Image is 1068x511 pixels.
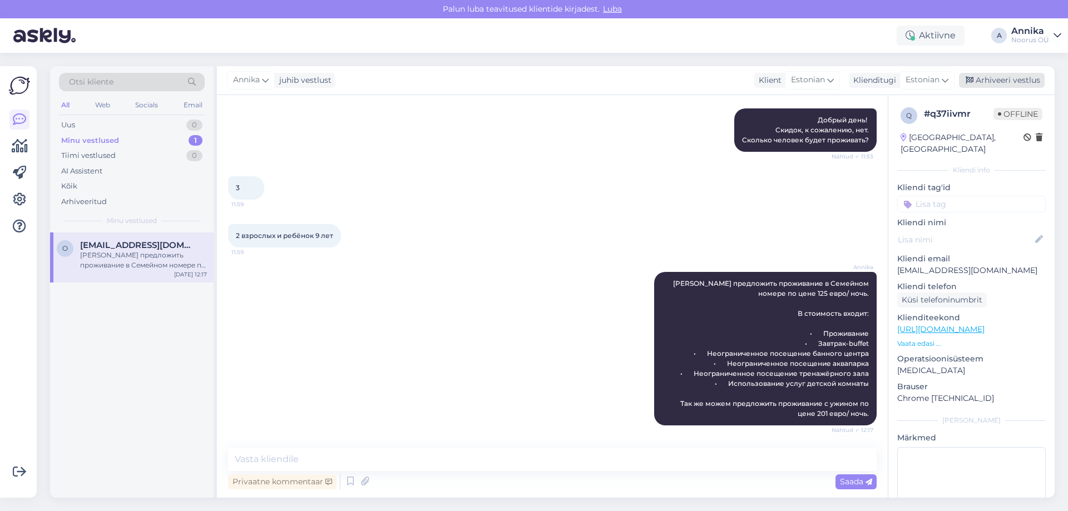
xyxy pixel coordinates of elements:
p: [MEDICAL_DATA] [897,365,1046,376]
div: Aktiivne [897,26,965,46]
span: [PERSON_NAME] предложить проживание в Семейном номере по цене 125 евро/ ночь. В стоимость входит:... [673,279,871,418]
div: Klient [754,75,782,86]
span: Estonian [906,74,940,86]
div: Privaatne kommentaar [228,474,337,489]
div: Kõik [61,181,77,192]
span: o [62,244,68,252]
span: Nähtud ✓ 11:53 [832,152,873,161]
p: Kliendi tag'id [897,182,1046,194]
div: A [991,28,1007,43]
p: Klienditeekond [897,312,1046,324]
div: Klienditugi [849,75,896,86]
p: Chrome [TECHNICAL_ID] [897,393,1046,404]
span: Nähtud ✓ 12:17 [832,426,873,434]
div: All [59,98,72,112]
span: olga.kosolapova.001@gmail.com [80,240,196,250]
div: [GEOGRAPHIC_DATA], [GEOGRAPHIC_DATA] [901,132,1023,155]
div: AI Assistent [61,166,102,177]
span: 3 [236,183,240,192]
div: 1 [189,135,202,146]
div: Arhiveeri vestlus [959,73,1045,88]
input: Lisa nimi [898,234,1033,246]
div: Tiimi vestlused [61,150,116,161]
div: Annika [1011,27,1049,36]
span: Otsi kliente [69,76,113,88]
div: # q37iivmr [924,107,993,121]
p: [EMAIL_ADDRESS][DOMAIN_NAME] [897,265,1046,276]
span: 11:59 [231,200,273,209]
span: Annika [832,263,873,271]
div: 0 [186,150,202,161]
div: Kliendi info [897,165,1046,175]
p: Vaata edasi ... [897,339,1046,349]
span: Saada [840,477,872,487]
span: Добрый день! Скидок, к сожалению, нет. Сколько человек будет проживать? [742,116,869,144]
p: Märkmed [897,432,1046,444]
span: 2 взрослых и ребёнок 9 лет [236,231,333,240]
p: Kliendi telefon [897,281,1046,292]
div: Uus [61,120,75,131]
div: Minu vestlused [61,135,119,146]
div: [PERSON_NAME] предложить проживание в Семейном номере по цене 125 евро/ ночь. В стоимость входит:... [80,250,207,270]
span: 11:59 [231,248,273,256]
p: Operatsioonisüsteem [897,353,1046,365]
a: [URL][DOMAIN_NAME] [897,324,985,334]
span: Annika [233,74,260,86]
div: juhib vestlust [275,75,332,86]
div: Arhiveeritud [61,196,107,207]
span: Estonian [791,74,825,86]
span: Offline [993,108,1042,120]
img: Askly Logo [9,75,30,96]
span: Minu vestlused [107,216,157,226]
p: Kliendi nimi [897,217,1046,229]
span: Luba [600,4,625,14]
div: Noorus OÜ [1011,36,1049,44]
div: [PERSON_NAME] [897,415,1046,425]
div: Küsi telefoninumbrit [897,292,987,307]
div: 0 [186,120,202,131]
div: Email [181,98,205,112]
p: Brauser [897,381,1046,393]
p: Kliendi email [897,253,1046,265]
input: Lisa tag [897,196,1046,212]
a: AnnikaNoorus OÜ [1011,27,1061,44]
div: [DATE] 12:17 [174,270,207,279]
div: Web [93,98,112,112]
div: Socials [133,98,160,112]
span: q [906,111,912,120]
